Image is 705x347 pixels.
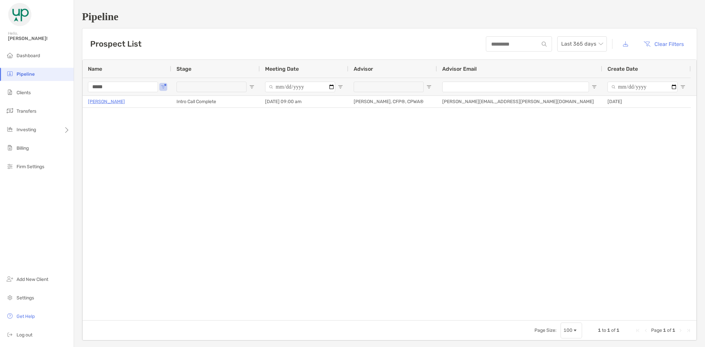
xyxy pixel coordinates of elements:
div: [DATE] 09:00 am [260,96,348,107]
button: Clear Filters [639,37,689,51]
span: Meeting Date [265,66,299,72]
input: Name Filter Input [88,82,158,92]
input: Advisor Email Filter Input [442,82,589,92]
span: Page [651,328,662,333]
div: 100 [564,328,572,333]
span: [PERSON_NAME]! [8,36,70,41]
img: input icon [542,42,547,47]
button: Open Filter Menu [592,84,597,90]
span: Billing [17,145,29,151]
span: to [602,328,606,333]
img: add_new_client icon [6,275,14,283]
input: Meeting Date Filter Input [265,82,335,92]
button: Open Filter Menu [426,84,432,90]
h3: Prospect List [90,39,141,49]
div: [PERSON_NAME][EMAIL_ADDRESS][PERSON_NAME][DOMAIN_NAME] [437,96,602,107]
span: Firm Settings [17,164,44,170]
div: Page Size: [534,328,557,333]
span: 1 [616,328,619,333]
span: Last 365 days [561,37,603,51]
span: Dashboard [17,53,40,58]
span: Stage [176,66,191,72]
div: Page Size [561,323,582,338]
div: Next Page [678,328,683,333]
span: Advisor Email [442,66,477,72]
span: Advisor [354,66,373,72]
span: Pipeline [17,71,35,77]
span: Investing [17,127,36,133]
span: Create Date [607,66,638,72]
div: Last Page [686,328,691,333]
img: transfers icon [6,107,14,115]
span: Name [88,66,102,72]
img: settings icon [6,293,14,301]
img: dashboard icon [6,51,14,59]
span: 1 [607,328,610,333]
span: 1 [672,328,675,333]
div: First Page [635,328,641,333]
h1: Pipeline [82,11,697,23]
span: Get Help [17,314,35,319]
div: Previous Page [643,328,648,333]
img: logout icon [6,330,14,338]
span: of [611,328,615,333]
span: Add New Client [17,277,48,282]
span: Settings [17,295,34,301]
img: pipeline icon [6,70,14,78]
div: [PERSON_NAME], CFP®, CPWA® [348,96,437,107]
span: Transfers [17,108,36,114]
div: Intro Call Complete [171,96,260,107]
span: 1 [598,328,601,333]
img: get-help icon [6,312,14,320]
span: 1 [663,328,666,333]
div: [DATE] [602,96,691,107]
img: firm-settings icon [6,162,14,170]
button: Open Filter Menu [249,84,255,90]
span: of [667,328,671,333]
span: Clients [17,90,31,96]
span: Log out [17,332,32,338]
img: Zoe Logo [8,3,32,26]
img: clients icon [6,88,14,96]
img: investing icon [6,125,14,133]
img: billing icon [6,144,14,152]
button: Open Filter Menu [680,84,685,90]
input: Create Date Filter Input [607,82,678,92]
button: Open Filter Menu [338,84,343,90]
a: [PERSON_NAME] [88,97,125,106]
button: Open Filter Menu [161,84,166,90]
